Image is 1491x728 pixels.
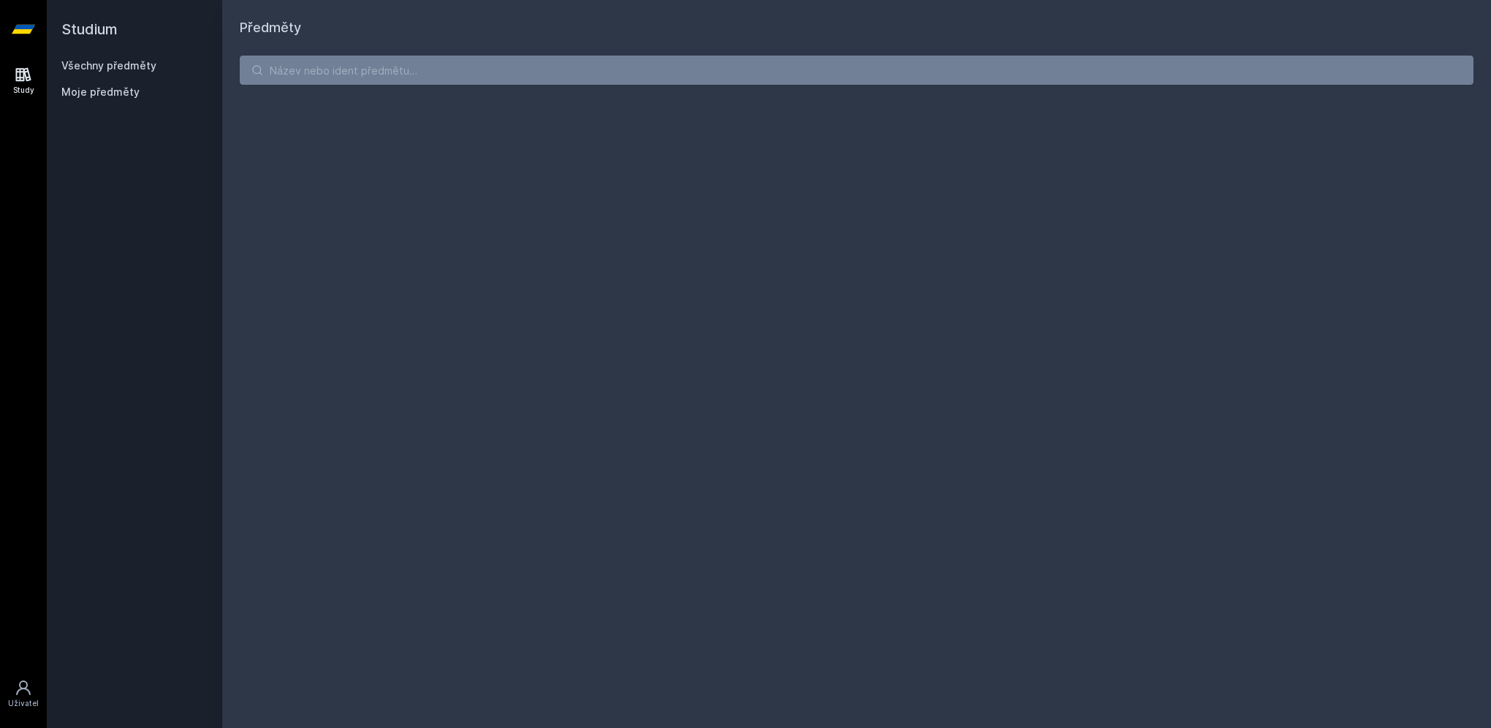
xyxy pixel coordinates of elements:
h1: Předměty [240,18,1473,38]
span: Moje předměty [61,85,140,99]
div: Uživatel [8,698,39,709]
a: Study [3,58,44,103]
a: Všechny předměty [61,59,156,72]
input: Název nebo ident předmětu… [240,56,1473,85]
a: Uživatel [3,672,44,716]
div: Study [13,85,34,96]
